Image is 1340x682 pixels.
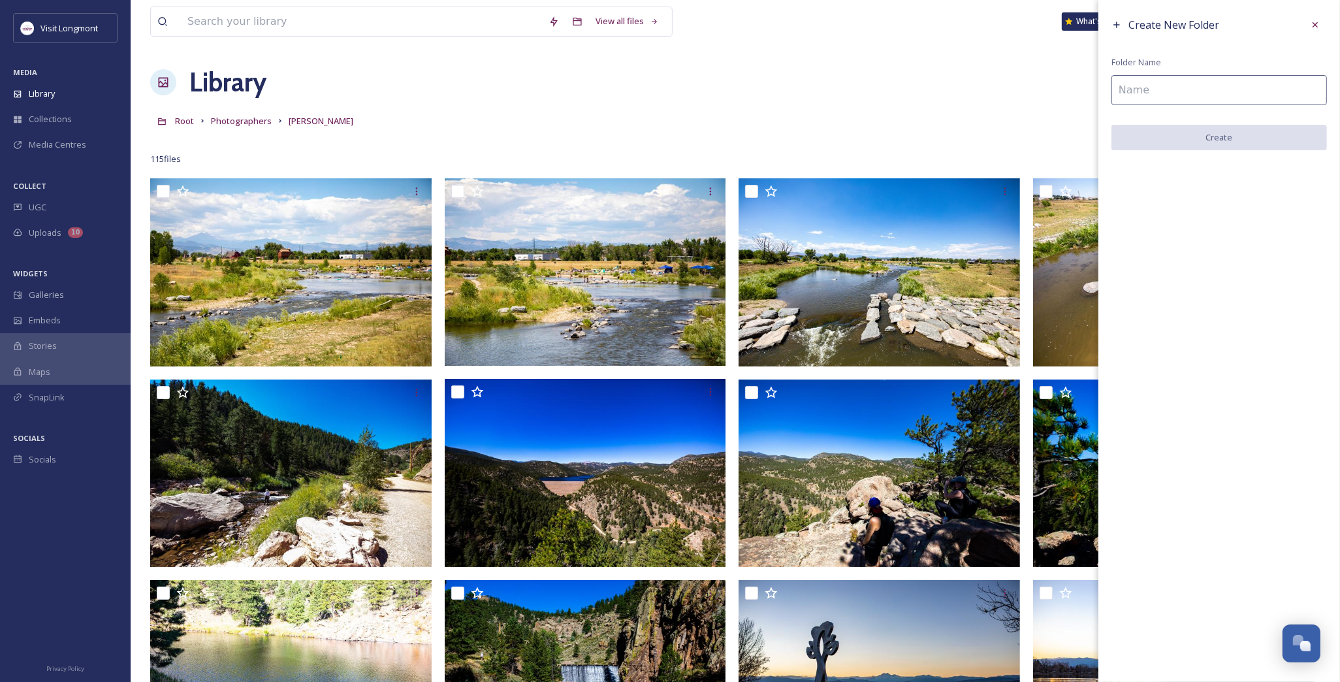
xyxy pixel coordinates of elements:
[29,314,61,327] span: Embeds
[1283,625,1320,662] button: Open Chat
[13,433,45,443] span: SOCIALS
[13,67,37,77] span: MEDIA
[589,8,665,34] a: View all files
[29,366,50,378] span: Maps
[1111,56,1161,69] span: Folder Name
[445,178,726,366] img: Dickens Farm Nature Area (13 of 10).jpg
[40,22,98,34] span: Visit Longmont
[13,181,46,191] span: COLLECT
[211,115,272,127] span: Photographers
[289,113,353,129] a: [PERSON_NAME]
[175,113,194,129] a: Root
[189,63,266,102] a: Library
[68,227,83,238] div: 10
[1033,379,1315,567] img: Button Rock Preserve (31 of 6).jpg
[21,22,34,35] img: longmont.jpg
[29,201,46,214] span: UGC
[150,153,181,165] span: 115 file s
[1111,75,1327,105] input: Name
[445,379,726,567] img: Button Rock Preserve (15 of 6).jpg
[1033,178,1315,366] img: Dickens Farm Nature Area (11 of 10).jpg
[150,178,432,366] img: Dickens Farm Nature Area (41 of 10).jpg
[29,88,55,100] span: Library
[29,227,61,239] span: Uploads
[739,178,1020,366] img: Dickens Farm Nature Area (21 of 10).jpg
[739,379,1020,567] img: Button Rock Preserve (14 of 6).jpg
[29,453,56,466] span: Socials
[289,115,353,127] span: [PERSON_NAME]
[29,289,64,301] span: Galleries
[46,660,84,675] a: Privacy Policy
[150,379,432,567] img: Button Rock Preserve (16 of 6).jpg
[1111,125,1327,150] button: Create
[46,664,84,673] span: Privacy Policy
[29,138,86,151] span: Media Centres
[181,7,542,36] input: Search your library
[1128,18,1219,32] span: Create New Folder
[29,391,65,404] span: SnapLink
[1062,12,1127,31] a: What's New
[29,340,57,352] span: Stories
[29,113,72,125] span: Collections
[13,268,48,278] span: WIDGETS
[211,113,272,129] a: Photographers
[175,115,194,127] span: Root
